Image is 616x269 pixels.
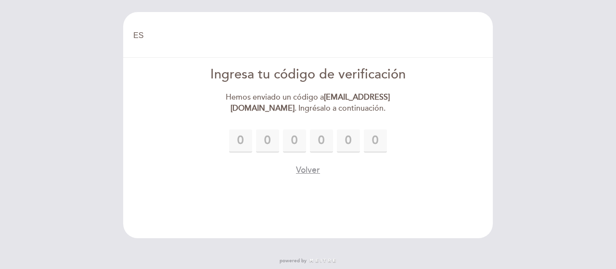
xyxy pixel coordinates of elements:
[198,92,419,114] div: Hemos enviado un código a . Ingrésalo a continuación.
[296,164,320,176] button: Volver
[231,92,390,113] strong: [EMAIL_ADDRESS][DOMAIN_NAME]
[229,129,252,153] input: 0
[280,257,307,264] span: powered by
[309,258,336,263] img: MEITRE
[310,129,333,153] input: 0
[337,129,360,153] input: 0
[280,257,336,264] a: powered by
[364,129,387,153] input: 0
[256,129,279,153] input: 0
[283,129,306,153] input: 0
[198,65,419,84] div: Ingresa tu código de verificación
